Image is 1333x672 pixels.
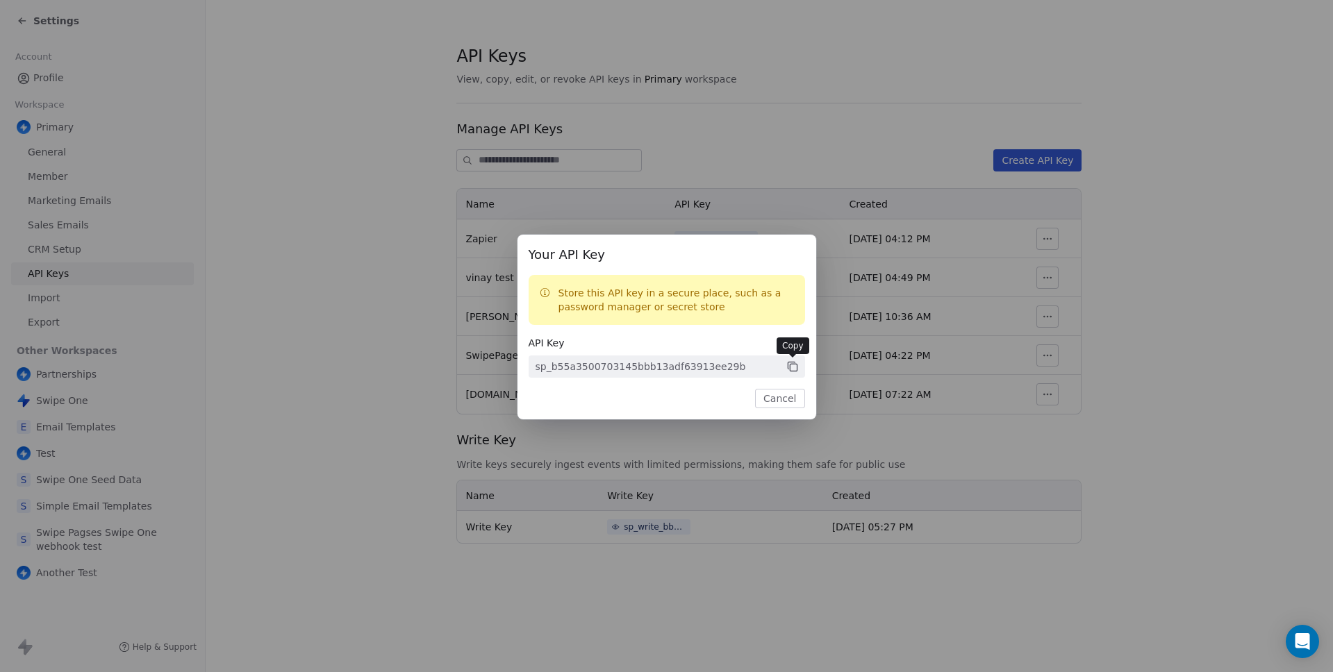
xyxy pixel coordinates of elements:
[755,389,804,408] button: Cancel
[529,246,805,264] span: Your API Key
[536,360,746,373] div: sp_b55a3500703145bbb13adf63913ee29b
[558,286,794,314] p: Store this API key in a secure place, such as a password manager or secret store
[782,340,804,351] p: Copy
[529,336,805,350] span: API Key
